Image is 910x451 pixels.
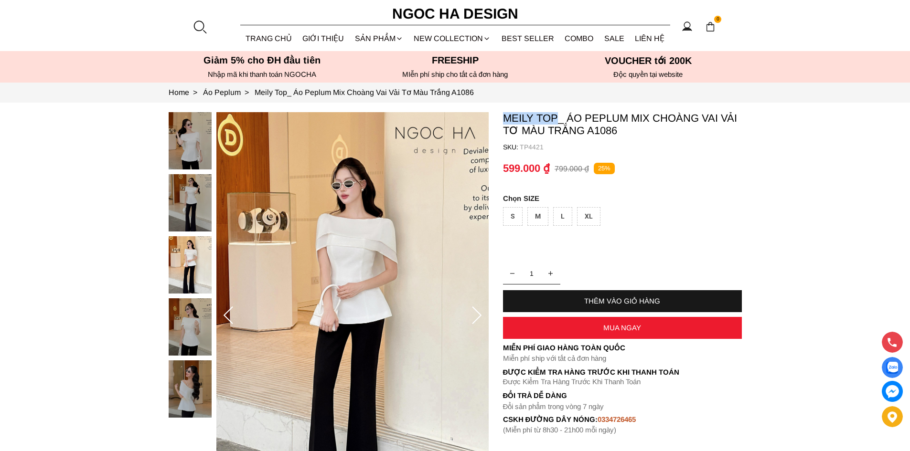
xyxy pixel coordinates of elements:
[714,16,722,23] span: 0
[630,26,670,51] a: LIÊN HỆ
[384,2,527,25] a: Ngoc Ha Design
[520,143,742,151] p: TP4421
[503,207,523,226] div: S
[559,26,599,51] a: Combo
[503,426,616,434] font: (Miễn phí từ 8h30 - 21h00 mỗi ngày)
[555,70,742,79] h6: Độc quyền tại website
[169,88,203,96] a: Link to Home
[503,324,742,332] div: MUA NGAY
[240,26,298,51] a: TRANG CHỦ
[503,368,742,377] p: Được Kiểm Tra Hàng Trước Khi Thanh Toán
[705,21,716,32] img: img-CART-ICON-ksit0nf1
[527,207,548,226] div: M
[503,112,742,137] p: Meily Top_ Áo Peplum Mix Choàng Vai Vải Tơ Màu Trắng A1086
[169,360,212,418] img: Meily Top_ Áo Peplum Mix Choàng Vai Vải Tơ Màu Trắng A1086_mini_4
[297,26,350,51] a: GIỚI THIỆU
[241,88,253,96] span: >
[503,143,520,151] h6: SKU:
[503,264,560,283] input: Quantity input
[203,55,321,65] font: Giảm 5% cho ĐH đầu tiên
[503,415,598,423] font: cskh đường dây nóng:
[169,298,212,356] img: Meily Top_ Áo Peplum Mix Choàng Vai Vải Tơ Màu Trắng A1086_mini_3
[882,381,903,402] a: messenger
[432,55,479,65] font: Freeship
[169,236,212,294] img: Meily Top_ Áo Peplum Mix Choàng Vai Vải Tơ Màu Trắng A1086_mini_2
[503,354,606,362] font: Miễn phí ship với tất cả đơn hàng
[553,207,572,226] div: L
[598,415,636,423] font: 0334726465
[169,112,212,169] img: Meily Top_ Áo Peplum Mix Choàng Vai Vải Tơ Màu Trắng A1086_mini_0
[362,70,549,79] h6: MIễn phí ship cho tất cả đơn hàng
[189,88,201,96] span: >
[503,391,742,399] h6: Đổi trả dễ dàng
[555,164,589,173] p: 799.000 ₫
[208,70,316,78] font: Nhập mã khi thanh toán NGOCHA
[496,26,560,51] a: BEST SELLER
[555,55,742,66] h5: VOUCHER tới 200K
[503,162,550,175] p: 599.000 ₫
[886,362,898,374] img: Display image
[169,174,212,231] img: Meily Top_ Áo Peplum Mix Choàng Vai Vải Tơ Màu Trắng A1086_mini_1
[577,207,600,226] div: XL
[599,26,630,51] a: SALE
[350,26,409,51] div: SẢN PHẨM
[503,378,742,386] p: Được Kiểm Tra Hàng Trước Khi Thanh Toán
[203,88,255,96] a: Link to Áo Peplum
[255,88,474,96] a: Link to Meily Top_ Áo Peplum Mix Choàng Vai Vải Tơ Màu Trắng A1086
[503,344,625,352] font: Miễn phí giao hàng toàn quốc
[503,402,604,410] font: Đổi sản phẩm trong vòng 7 ngày
[594,163,615,175] p: 25%
[408,26,496,51] a: NEW COLLECTION
[503,194,742,202] p: SIZE
[503,297,742,305] div: THÊM VÀO GIỎ HÀNG
[882,357,903,378] a: Display image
